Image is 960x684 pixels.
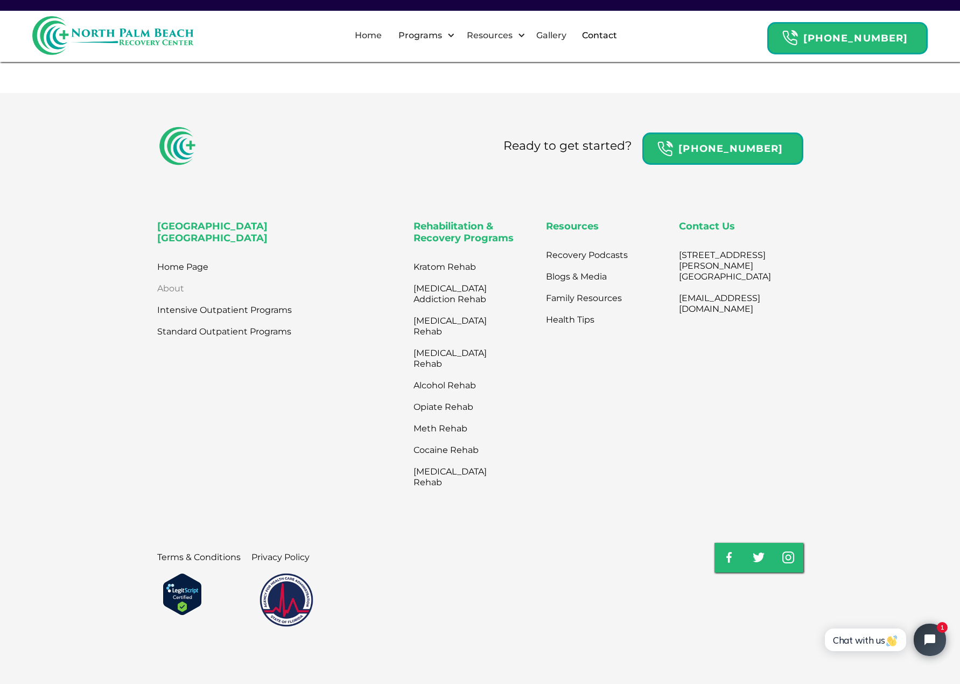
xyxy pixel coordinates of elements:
a: Gallery [530,18,573,53]
img: Header Calendar Icons [657,141,673,157]
a: Home Page [157,256,208,278]
a: [STREET_ADDRESS][PERSON_NAME][GEOGRAPHIC_DATA] [679,245,771,288]
strong: [PHONE_NUMBER] [678,143,783,155]
strong: Resources [546,220,599,232]
div: Programs [389,18,458,53]
a: Contact [576,18,623,53]
a: Kratom Rehab [414,256,505,278]
a: Health Tips [546,309,594,331]
strong: Rehabilitation & Recovery Programs [414,220,514,244]
strong: [GEOGRAPHIC_DATA] [GEOGRAPHIC_DATA] [157,220,268,244]
a: Privacy Policy [251,547,310,568]
a: [MEDICAL_DATA] Rehab [414,310,505,343]
a: Standard Outpatient Programs [157,321,291,343]
a: Blogs & Media [546,266,607,288]
a: Verify LegitScript Approval for www.northpalmrc.com [163,589,202,598]
img: Header Calendar Icons [782,30,798,46]
strong: Contact Us [679,220,735,232]
iframe: Tidio Chat [813,615,955,665]
a: [MEDICAL_DATA] Rehab [414,343,505,375]
a: Meth Rehab [414,418,505,439]
a: Intensive Outpatient Programs [157,299,292,321]
a: Header Calendar Icons[PHONE_NUMBER] [642,127,803,165]
a: Header Calendar Icons[PHONE_NUMBER] [767,17,928,54]
div: Resources [464,29,515,42]
strong: [PHONE_NUMBER] [803,32,908,44]
a: [EMAIL_ADDRESS][DOMAIN_NAME] [679,288,771,320]
a: [MEDICAL_DATA] Addiction Rehab [414,278,505,310]
a: Family Resources [546,288,622,309]
a: About [157,278,184,299]
a: Cocaine Rehab [414,439,505,461]
img: Verify Approval for www.northpalmrc.com [163,573,202,616]
a: Recovery Podcasts [546,245,628,266]
div: Resources [458,18,528,53]
a: Alcohol Rehab [414,375,505,396]
div: Ready to get started? [503,138,632,155]
a: Opiate Rehab [414,396,505,418]
a: [MEDICAL_DATA] Rehab [414,461,505,493]
a: Terms & Conditions [157,547,241,568]
a: Home [348,18,388,53]
div: Programs [396,29,445,42]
